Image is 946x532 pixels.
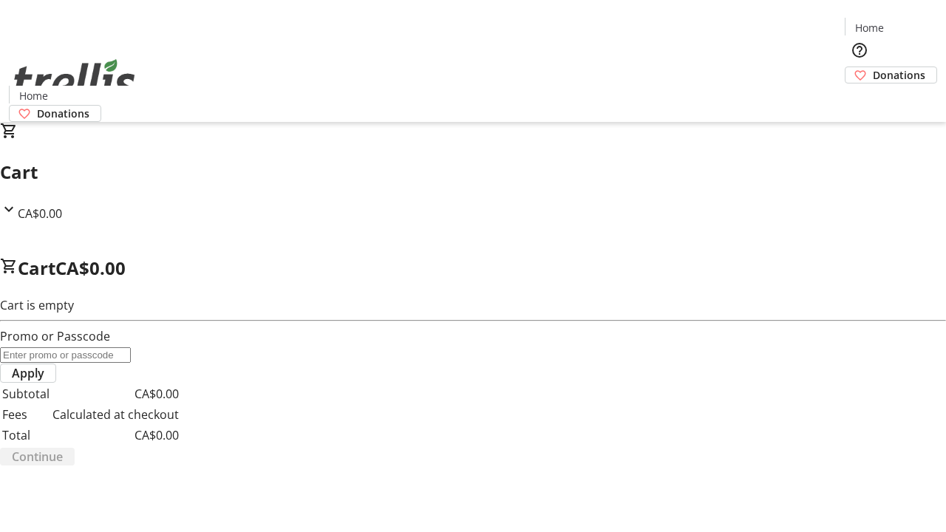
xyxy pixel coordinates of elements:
[19,88,48,103] span: Home
[9,105,101,122] a: Donations
[9,43,140,117] img: Orient E2E Organization cokRgQ0ocx's Logo
[845,66,937,83] a: Donations
[845,20,893,35] a: Home
[12,364,44,382] span: Apply
[52,405,180,424] td: Calculated at checkout
[52,426,180,445] td: CA$0.00
[1,426,50,445] td: Total
[37,106,89,121] span: Donations
[873,67,925,83] span: Donations
[52,384,180,403] td: CA$0.00
[845,83,874,113] button: Cart
[845,35,874,65] button: Help
[10,88,57,103] a: Home
[1,405,50,424] td: Fees
[1,384,50,403] td: Subtotal
[855,20,884,35] span: Home
[18,205,62,222] span: CA$0.00
[55,256,126,280] span: CA$0.00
